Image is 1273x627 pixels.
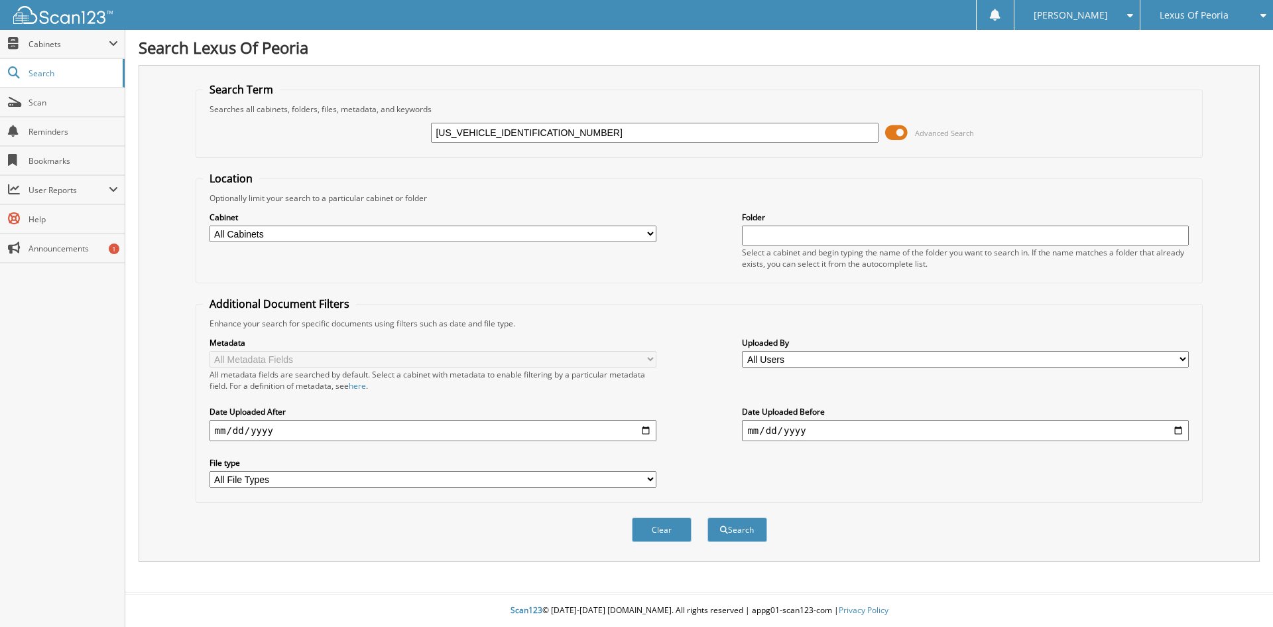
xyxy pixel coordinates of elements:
[210,212,656,223] label: Cabinet
[203,192,1196,204] div: Optionally limit your search to a particular cabinet or folder
[210,369,656,391] div: All metadata fields are searched by default. Select a cabinet with metadata to enable filtering b...
[1160,11,1229,19] span: Lexus Of Peoria
[139,36,1260,58] h1: Search Lexus Of Peoria
[632,518,692,542] button: Clear
[203,82,280,97] legend: Search Term
[13,6,113,24] img: scan123-logo-white.svg
[210,337,656,348] label: Metadata
[210,457,656,468] label: File type
[125,594,1273,627] div: © [DATE]-[DATE] [DOMAIN_NAME]. All rights reserved | appg01-scan123-com |
[511,604,542,616] span: Scan123
[109,244,119,254] div: 1
[742,406,1189,417] label: Date Uploaded Before
[210,406,656,417] label: Date Uploaded After
[29,68,116,79] span: Search
[915,128,974,138] span: Advanced Search
[839,604,888,616] a: Privacy Policy
[29,155,118,167] span: Bookmarks
[29,38,109,50] span: Cabinets
[707,518,767,542] button: Search
[742,337,1189,348] label: Uploaded By
[210,420,656,441] input: start
[203,318,1196,329] div: Enhance your search for specific documents using filters such as date and file type.
[742,212,1189,223] label: Folder
[29,243,118,254] span: Announcements
[203,297,356,311] legend: Additional Document Filters
[203,104,1196,115] div: Searches all cabinets, folders, files, metadata, and keywords
[29,97,118,108] span: Scan
[203,171,259,186] legend: Location
[742,420,1189,441] input: end
[29,126,118,137] span: Reminders
[349,380,366,391] a: here
[1034,11,1108,19] span: [PERSON_NAME]
[29,184,109,196] span: User Reports
[742,247,1189,269] div: Select a cabinet and begin typing the name of the folder you want to search in. If the name match...
[29,214,118,225] span: Help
